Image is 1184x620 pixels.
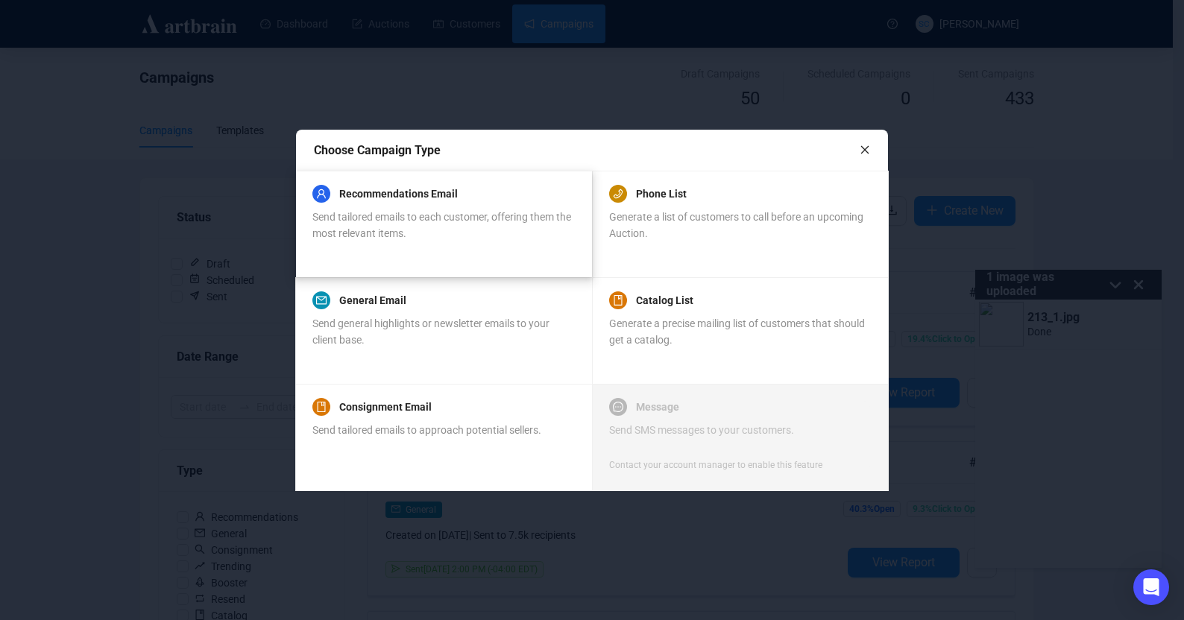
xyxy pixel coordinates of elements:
span: book [316,402,327,412]
div: Open Intercom Messenger [1133,569,1169,605]
span: Send SMS messages to your customers. [609,424,794,436]
div: Contact your account manager to enable this feature [609,458,822,472]
span: Send tailored emails to approach potential sellers. [312,424,541,436]
a: Recommendations Email [339,185,458,203]
span: message [613,402,623,412]
span: close [860,145,870,155]
span: Send general highlights or newsletter emails to your client base. [312,317,550,346]
a: Message [636,398,679,416]
span: book [613,295,623,306]
a: General Email [339,291,406,309]
span: mail [316,295,327,306]
span: Generate a precise mailing list of customers that should get a catalog. [609,317,865,346]
span: user [316,189,327,199]
span: Send tailored emails to each customer, offering them the most relevant items. [312,211,571,239]
div: Choose Campaign Type [314,141,860,159]
a: Phone List [636,185,687,203]
span: Generate a list of customers to call before an upcoming Auction. [609,211,863,239]
a: Catalog List [636,291,693,309]
span: phone [613,189,623,199]
a: Consignment Email [339,398,432,416]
